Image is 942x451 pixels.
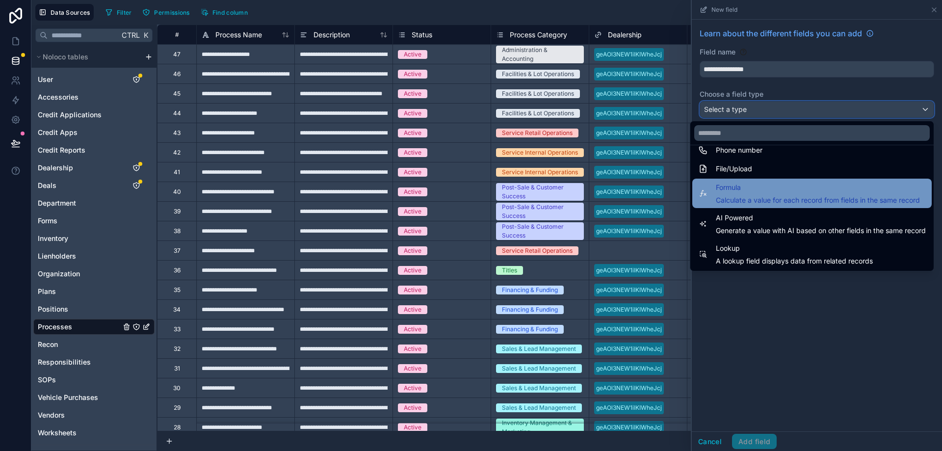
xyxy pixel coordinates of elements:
div: geAOl3NEW1iIKIWheJcj [596,403,662,412]
div: geAOl3NEW1iIKIWheJcj [596,70,662,79]
div: Active [404,286,421,294]
div: Sales & Lead Management [502,403,576,412]
div: Active [404,129,421,137]
div: 42 [173,149,181,157]
div: geAOl3NEW1iIKIWheJcj [596,345,662,353]
div: Facilities & Lot Operations [502,109,574,118]
div: 39 [174,208,181,215]
span: Generate a value with AI based on other fields in the same record [716,226,926,236]
span: File/Upload [716,163,752,175]
div: 31 [174,365,180,372]
div: geAOl3NEW1iIKIWheJcj [596,187,662,196]
div: 44 [173,109,181,117]
div: Active [404,364,421,373]
div: geAOl3NEW1iIKIWheJcj [596,266,662,275]
div: 38 [174,227,181,235]
div: Post-Sale & Customer Success [502,183,578,201]
div: Titles [502,266,517,275]
div: 30 [173,384,181,392]
div: 41 [174,168,180,176]
div: 43 [173,129,181,137]
div: 45 [173,90,181,98]
div: geAOl3NEW1iIKIWheJcj [596,325,662,334]
div: Service Internal Operations [502,168,578,177]
div: Active [404,345,421,353]
div: Active [404,109,421,118]
div: Active [404,50,421,59]
span: Status [412,30,432,40]
span: K [142,32,149,39]
div: geAOl3NEW1iIKIWheJcj [596,305,662,314]
div: geAOl3NEW1iIKIWheJcj [596,148,662,157]
div: Inventory Management & Marketing [502,419,578,436]
div: 40 [173,188,181,196]
div: Active [404,89,421,98]
div: 46 [173,70,181,78]
div: Post-Sale & Customer Success [502,222,578,240]
div: Service Retail Operations [502,246,573,255]
div: Active [404,423,421,432]
button: Find column [197,5,251,20]
div: geAOl3NEW1iIKIWheJcj [596,168,662,177]
div: Financing & Funding [502,286,558,294]
span: A lookup field displays data from related records [716,256,873,266]
div: geAOl3NEW1iIKIWheJcj [596,129,662,137]
span: Dealership [608,30,642,40]
div: Active [404,70,421,79]
button: Filter [102,5,135,20]
div: Administration & Accounting [502,46,578,63]
button: Permissions [139,5,193,20]
div: Sales & Lead Management [502,345,576,353]
div: 37 [174,247,181,255]
div: geAOl3NEW1iIKIWheJcj [596,227,662,236]
a: Permissions [139,5,197,20]
div: Active [404,148,421,157]
div: # [165,31,189,38]
div: Financing & Funding [502,325,558,334]
span: Find column [212,9,248,16]
div: geAOl3NEW1iIKIWheJcj [596,384,662,393]
div: Active [404,305,421,314]
span: Process Name [215,30,262,40]
div: Facilities & Lot Operations [502,89,574,98]
div: Facilities & Lot Operations [502,70,574,79]
div: 33 [174,325,181,333]
div: Active [404,207,421,216]
span: Filter [117,9,132,16]
div: geAOl3NEW1iIKIWheJcj [596,286,662,294]
div: geAOl3NEW1iIKIWheJcj [596,109,662,118]
div: 35 [174,286,181,294]
div: Active [404,246,421,255]
span: Description [314,30,350,40]
button: Data Sources [35,4,94,21]
span: AI Powered [716,212,926,224]
div: Service Internal Operations [502,148,578,157]
div: Active [404,266,421,275]
div: Service Retail Operations [502,129,573,137]
span: Formula [716,182,920,193]
div: Sales & Lead Management [502,364,576,373]
span: Permissions [154,9,189,16]
div: 28 [174,424,181,431]
div: 34 [173,306,181,314]
div: geAOl3NEW1iIKIWheJcj [596,50,662,59]
div: geAOl3NEW1iIKIWheJcj [596,207,662,216]
div: 32 [174,345,181,353]
div: Active [404,168,421,177]
div: Active [404,187,421,196]
span: Phone number [716,144,762,156]
div: geAOl3NEW1iIKIWheJcj [596,423,662,432]
div: Financing & Funding [502,305,558,314]
div: 36 [174,266,181,274]
span: Calculate a value for each record from fields in the same record [716,195,920,205]
div: 29 [174,404,181,412]
div: Active [404,403,421,412]
div: Active [404,227,421,236]
span: Ctrl [121,29,141,41]
div: Active [404,325,421,334]
div: Sales & Lead Management [502,384,576,393]
div: Active [404,384,421,393]
div: 47 [173,51,181,58]
div: geAOl3NEW1iIKIWheJcj [596,89,662,98]
span: Data Sources [51,9,90,16]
